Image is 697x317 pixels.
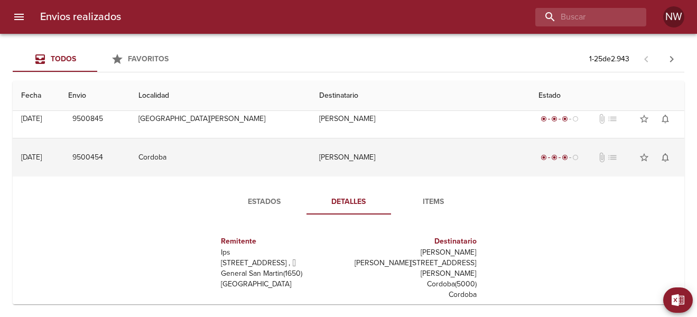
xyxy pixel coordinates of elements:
[221,247,345,258] p: Ips
[221,268,345,279] p: General San Martin ( 1650 )
[60,81,130,111] th: Envio
[660,114,671,124] span: notifications_none
[634,147,655,168] button: Agregar a favoritos
[562,154,568,161] span: radio_button_checked
[6,4,32,30] button: menu
[313,195,385,209] span: Detalles
[311,81,531,111] th: Destinatario
[353,247,477,258] p: [PERSON_NAME]
[659,46,684,72] span: Pagina siguiente
[551,154,557,161] span: radio_button_checked
[663,6,684,27] div: NW
[72,151,103,164] span: 9500454
[639,114,649,124] span: star_border
[221,258,345,268] p: [STREET_ADDRESS] ,  
[21,153,42,162] div: [DATE]
[228,195,300,209] span: Estados
[397,195,469,209] span: Items
[222,189,476,215] div: Tabs detalle de guia
[535,8,628,26] input: buscar
[72,113,103,126] span: 9500845
[607,114,618,124] span: No tiene pedido asociado
[597,152,607,163] span: No tiene documentos adjuntos
[541,116,547,122] span: radio_button_checked
[353,258,477,279] p: [PERSON_NAME][STREET_ADDRESS][PERSON_NAME]
[572,154,579,161] span: radio_button_unchecked
[21,114,42,123] div: [DATE]
[353,290,477,300] p: Cordoba
[13,46,182,72] div: Tabs Envios
[538,152,581,163] div: En viaje
[221,279,345,290] p: [GEOGRAPHIC_DATA]
[311,100,531,138] td: [PERSON_NAME]
[130,138,310,176] td: Cordoba
[130,100,310,138] td: [GEOGRAPHIC_DATA][PERSON_NAME]
[538,114,581,124] div: En viaje
[597,114,607,124] span: No tiene documentos adjuntos
[68,148,107,167] button: 9500454
[607,152,618,163] span: list
[660,152,671,163] span: notifications_none
[634,53,659,64] span: Pagina anterior
[655,147,676,168] button: Activar notificaciones
[128,54,169,63] span: Favoritos
[13,81,60,111] th: Fecha
[663,6,684,27] div: Abrir información de usuario
[353,279,477,290] p: Cordoba ( 5000 )
[530,81,684,111] th: Estado
[639,152,649,163] span: star_border
[551,116,557,122] span: radio_button_checked
[572,116,579,122] span: radio_button_unchecked
[130,81,310,111] th: Localidad
[663,287,693,313] button: Exportar Excel
[541,154,547,161] span: radio_button_checked
[68,109,107,129] button: 9500845
[40,8,121,25] h6: Envios realizados
[655,108,676,129] button: Activar notificaciones
[221,236,345,247] h6: Remitente
[562,116,568,122] span: radio_button_checked
[353,236,477,247] h6: Destinatario
[634,108,655,129] button: Agregar a favoritos
[51,54,76,63] span: Todos
[589,54,629,64] p: 1 - 25 de 2.943
[311,138,531,176] td: [PERSON_NAME]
